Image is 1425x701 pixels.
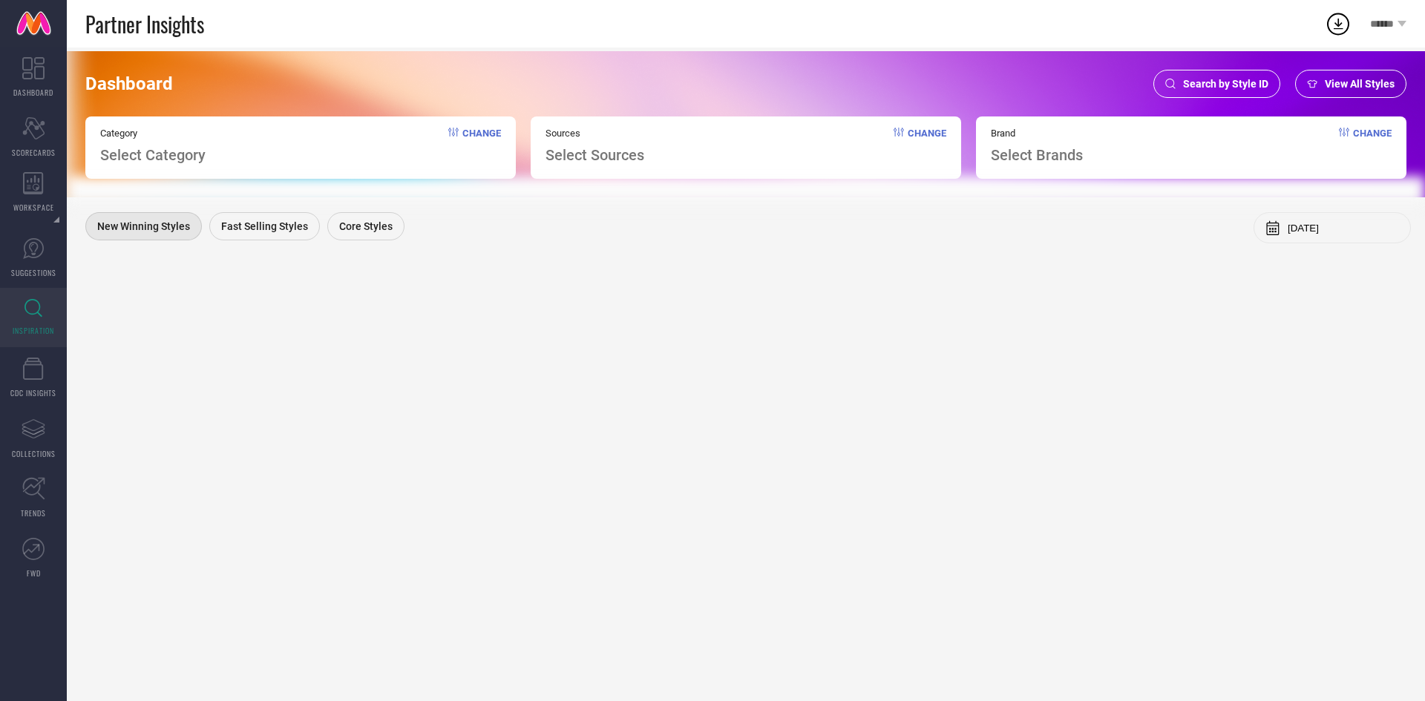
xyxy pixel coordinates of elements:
[85,9,204,39] span: Partner Insights
[1325,10,1352,37] div: Open download list
[908,128,946,164] span: Change
[12,448,56,459] span: COLLECTIONS
[13,87,53,98] span: DASHBOARD
[339,220,393,232] span: Core Styles
[10,387,56,398] span: CDC INSIGHTS
[221,220,308,232] span: Fast Selling Styles
[1288,223,1399,234] input: Select month
[462,128,501,164] span: Change
[13,202,54,213] span: WORKSPACE
[546,146,644,164] span: Select Sources
[1325,78,1395,90] span: View All Styles
[991,128,1083,139] span: Brand
[100,128,206,139] span: Category
[991,146,1083,164] span: Select Brands
[21,507,46,519] span: TRENDS
[27,567,41,579] span: FWD
[1183,78,1268,90] span: Search by Style ID
[97,220,190,232] span: New Winning Styles
[11,267,56,278] span: SUGGESTIONS
[546,128,644,139] span: Sources
[12,147,56,158] span: SCORECARDS
[1353,128,1392,164] span: Change
[13,325,54,336] span: INSPIRATION
[85,73,173,94] span: Dashboard
[100,146,206,164] span: Select Category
